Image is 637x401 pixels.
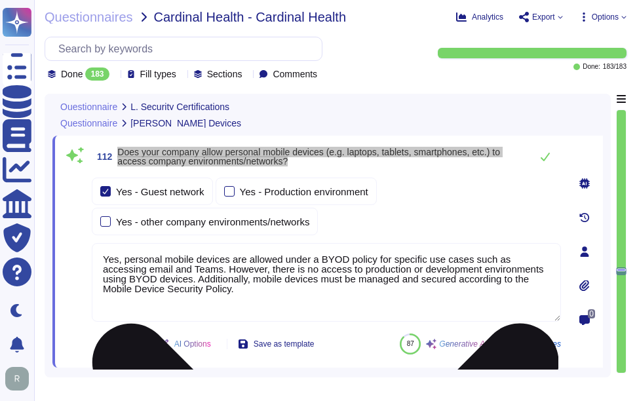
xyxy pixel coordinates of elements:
[592,13,619,21] span: Options
[61,69,83,79] span: Done
[588,309,595,318] span: 0
[407,340,414,347] span: 87
[472,13,503,21] span: Analytics
[240,187,368,197] div: Yes - Production environment
[154,10,346,24] span: Cardinal Health - Cardinal Health
[273,69,317,79] span: Comments
[45,10,133,24] span: Questionnaires
[603,64,627,70] span: 183 / 183
[130,119,241,128] span: [PERSON_NAME] Devices
[92,152,112,161] span: 112
[130,102,229,111] span: L. Security Certifications
[456,12,503,22] button: Analytics
[207,69,242,79] span: Sections
[92,243,561,322] textarea: Yes, personal mobile devices are allowed under a BYOD policy for specific use cases such as acces...
[140,69,176,79] span: Fill types
[117,147,500,166] span: Does your company allow personal mobile devices (e.g. laptops, tablets, smartphones, etc.) to acc...
[60,119,117,128] span: Questionnaire
[5,367,29,391] img: user
[60,102,117,111] span: Questionnaire
[583,64,600,70] span: Done:
[85,67,109,81] div: 183
[116,187,204,197] div: Yes - Guest network
[3,364,38,393] button: user
[116,217,309,227] div: Yes - other company environments/networks
[532,13,555,21] span: Export
[52,37,322,60] input: Search by keywords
